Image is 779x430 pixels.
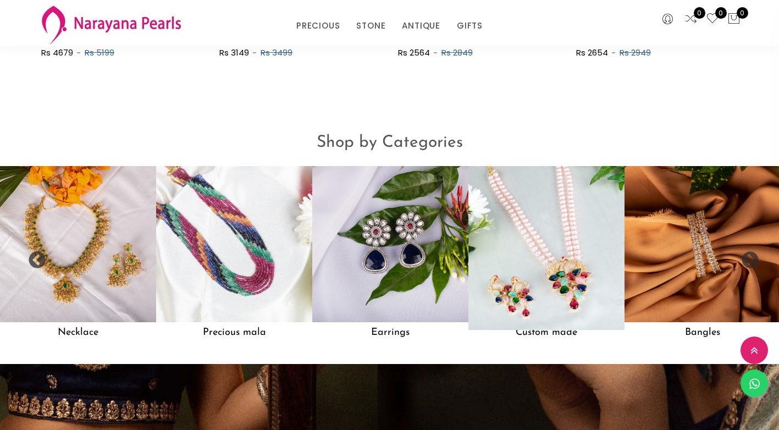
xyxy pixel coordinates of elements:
a: PRECIOUS [296,18,340,34]
span: Rs 4679 [41,47,73,58]
img: Custom made [461,158,632,330]
h5: Precious mala [156,322,312,343]
span: 0 [715,7,727,19]
span: Rs 2654 [576,47,608,58]
a: 0 [684,12,698,26]
span: 0 [737,7,748,19]
img: Earrings [312,166,468,322]
h5: Earrings [312,322,468,343]
a: 0 [706,12,719,26]
span: Rs 2849 [441,47,473,58]
span: Rs 3499 [261,47,292,58]
img: Precious mala [156,166,312,322]
a: STONE [356,18,385,34]
span: Rs 5199 [85,47,114,58]
button: Next [741,251,752,262]
a: ANTIQUE [402,18,440,34]
button: Previous [27,251,38,262]
span: Rs 2564 [398,47,430,58]
span: 0 [694,7,705,19]
a: GIFTS [457,18,483,34]
h5: Custom made [468,322,625,343]
button: 0 [727,12,741,26]
span: Rs 2949 [620,47,651,58]
span: Rs 3149 [219,47,249,58]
